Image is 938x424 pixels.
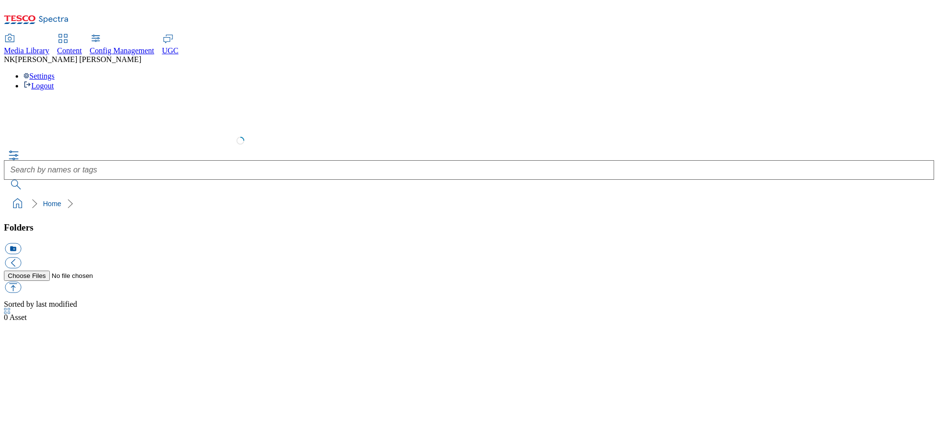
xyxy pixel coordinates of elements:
a: Logout [23,82,54,90]
input: Search by names or tags [4,160,934,180]
a: Media Library [4,35,49,55]
span: NK [4,55,15,64]
span: 0 [4,313,9,321]
span: Media Library [4,46,49,55]
a: Config Management [90,35,154,55]
a: home [10,196,25,212]
span: Content [57,46,82,55]
a: Settings [23,72,55,80]
a: UGC [162,35,179,55]
span: Asset [4,313,27,321]
a: Content [57,35,82,55]
h3: Folders [4,222,934,233]
a: Home [43,200,61,208]
nav: breadcrumb [4,194,934,213]
span: [PERSON_NAME] [PERSON_NAME] [15,55,141,64]
span: Sorted by last modified [4,300,77,308]
span: Config Management [90,46,154,55]
span: UGC [162,46,179,55]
